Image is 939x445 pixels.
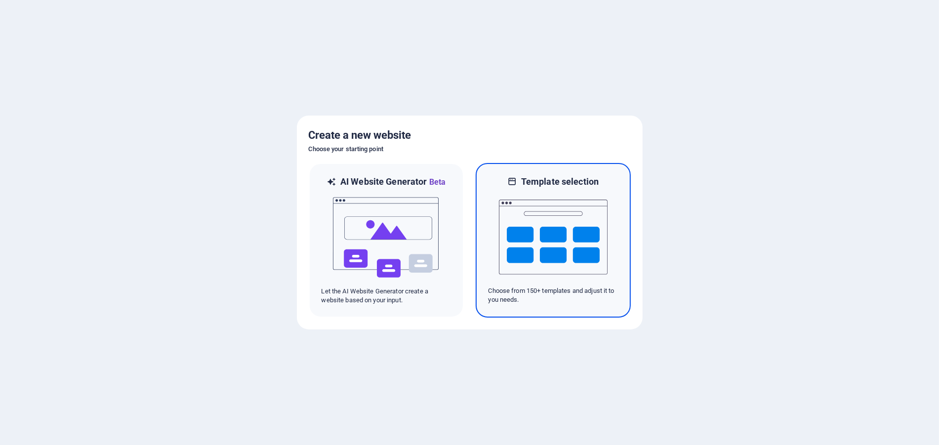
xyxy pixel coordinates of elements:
[521,176,599,188] h6: Template selection
[309,143,631,155] h6: Choose your starting point
[309,127,631,143] h5: Create a new website
[309,163,464,318] div: AI Website GeneratorBetaaiLet the AI Website Generator create a website based on your input.
[322,287,451,305] p: Let the AI Website Generator create a website based on your input.
[340,176,446,188] h6: AI Website Generator
[332,188,441,287] img: ai
[489,286,618,304] p: Choose from 150+ templates and adjust it to you needs.
[427,177,446,187] span: Beta
[476,163,631,318] div: Template selectionChoose from 150+ templates and adjust it to you needs.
